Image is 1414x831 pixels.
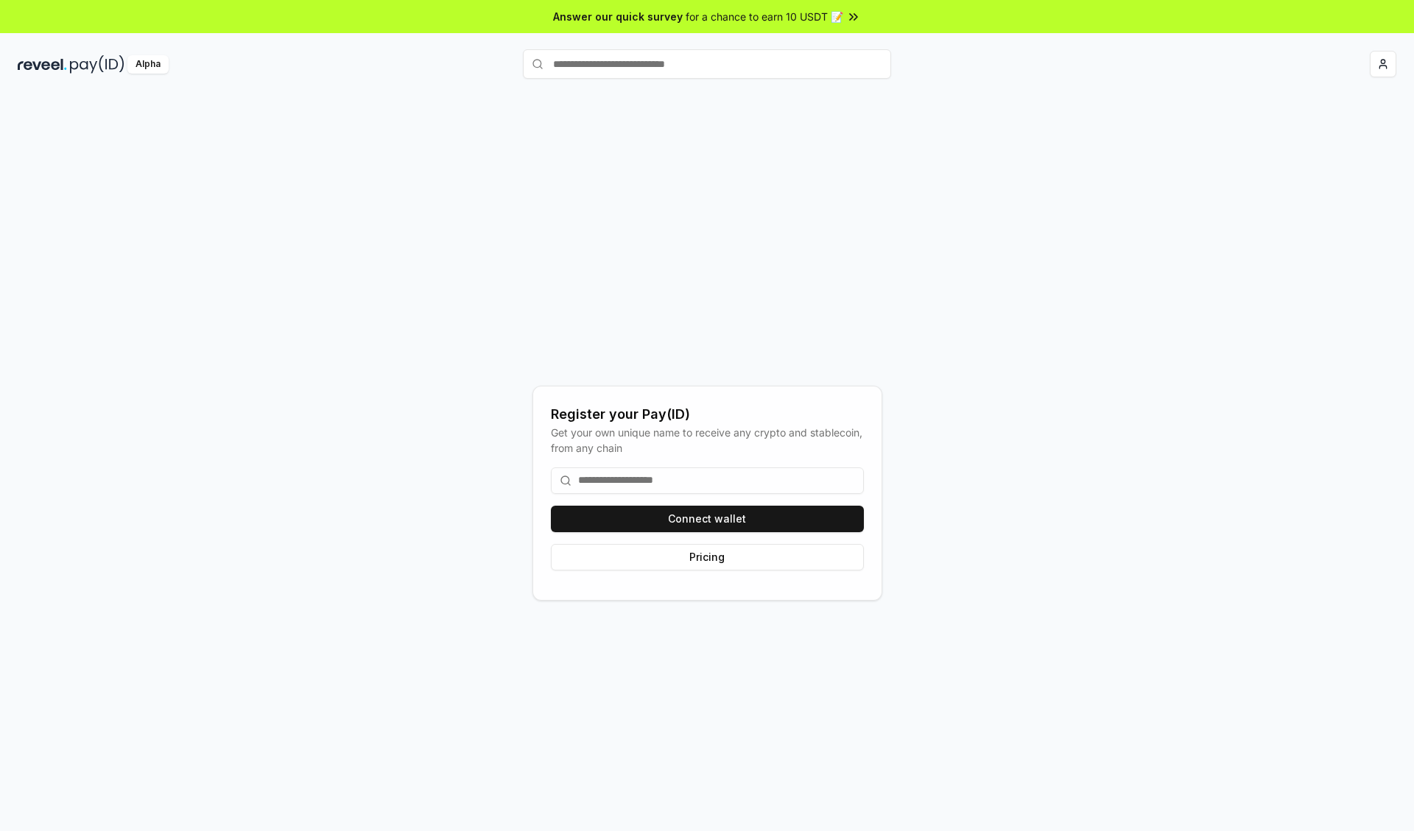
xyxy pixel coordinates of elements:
img: reveel_dark [18,55,67,74]
span: for a chance to earn 10 USDT 📝 [686,9,843,24]
div: Register your Pay(ID) [551,404,864,425]
button: Pricing [551,544,864,570]
div: Get your own unique name to receive any crypto and stablecoin, from any chain [551,425,864,456]
span: Answer our quick survey [553,9,683,24]
img: pay_id [70,55,124,74]
div: Alpha [127,55,169,74]
button: Connect wallet [551,506,864,532]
